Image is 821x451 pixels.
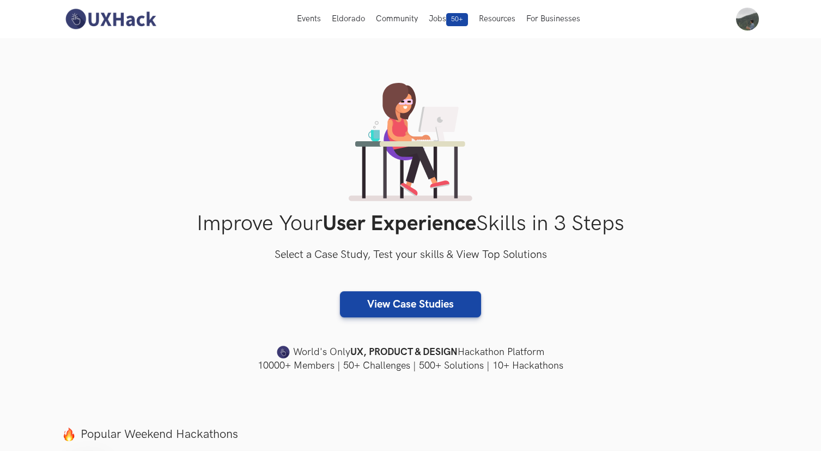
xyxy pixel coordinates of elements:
img: lady working on laptop [349,83,472,201]
strong: UX, PRODUCT & DESIGN [350,345,458,360]
h4: World's Only Hackathon Platform [62,345,759,360]
label: Popular Weekend Hackathons [62,427,759,442]
span: 50+ [446,13,468,26]
img: fire.png [62,428,76,441]
a: View Case Studies [340,291,481,317]
h4: 10000+ Members | 50+ Challenges | 500+ Solutions | 10+ Hackathons [62,359,759,372]
h1: Improve Your Skills in 3 Steps [62,211,759,237]
img: uxhack-favicon-image.png [277,345,290,359]
img: Your profile pic [736,8,759,31]
strong: User Experience [323,211,476,237]
img: UXHack-logo.png [62,8,159,31]
h3: Select a Case Study, Test your skills & View Top Solutions [62,246,759,264]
